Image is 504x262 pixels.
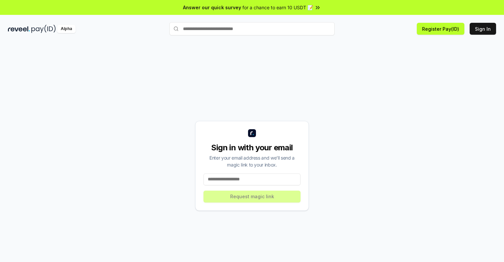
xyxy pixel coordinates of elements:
img: logo_small [248,129,256,137]
img: pay_id [31,25,56,33]
div: Sign in with your email [203,142,301,153]
div: Alpha [57,25,76,33]
button: Sign In [470,23,496,35]
span: for a chance to earn 10 USDT 📝 [242,4,313,11]
div: Enter your email address and we’ll send a magic link to your inbox. [203,154,301,168]
img: reveel_dark [8,25,30,33]
button: Register Pay(ID) [417,23,464,35]
span: Answer our quick survey [183,4,241,11]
